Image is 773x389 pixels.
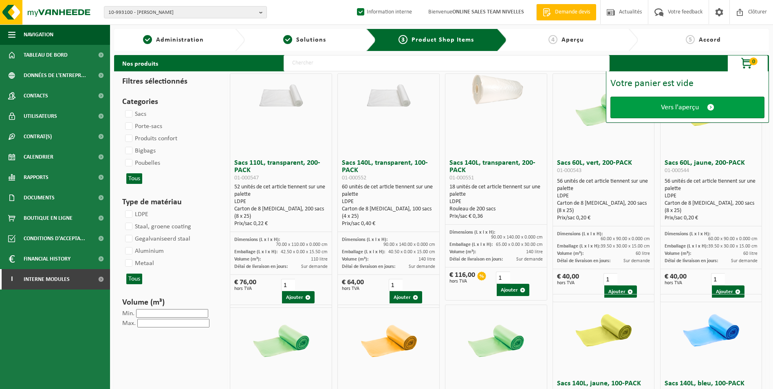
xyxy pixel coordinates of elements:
a: Demande devis [536,4,596,20]
input: 1 [281,279,295,291]
span: Sur demande [301,264,328,269]
div: € 40,00 [557,273,579,285]
span: 01-000547 [234,175,259,181]
span: Financial History [24,249,70,269]
span: Dimensions (L x l x H): [665,232,710,236]
span: 01-000544 [665,168,689,174]
div: Prix/sac 0,22 € [234,220,328,228]
a: 5Accord [642,35,765,45]
span: Documents [24,188,55,208]
button: Ajouter [497,284,529,296]
span: Volume (m³): [342,257,368,262]
span: Solutions [296,37,326,43]
span: Product Shop Items [412,37,474,43]
span: 4 [548,35,557,44]
span: Calendrier [24,147,53,167]
span: Volume (m³): [557,251,584,256]
div: 52 unités de cet article tiennent sur une palette [234,183,328,228]
span: Volume (m³): [665,251,691,256]
div: 60 unités de cet article tiennent sur une palette [342,183,435,228]
div: Prix/sac € 0,36 [449,213,543,220]
h3: Sacs 60L, vert, 200-PACK [557,159,650,176]
img: 01-000554 [569,294,638,364]
label: Produits confort [123,133,177,145]
h3: Sacs 140L, transparent, 100-PACK [342,159,435,181]
label: Staal, groene coating [123,221,191,233]
span: 70.00 x 110.00 x 0.000 cm [276,242,328,247]
img: 01-000543 [569,74,638,143]
div: Prix/sac 0,20 € [665,214,758,222]
span: Contrat(s) [24,126,52,147]
div: LDPE [449,198,543,206]
span: Aperçu [562,37,584,43]
button: 0 [727,55,768,71]
div: Carton de 8 [MEDICAL_DATA], 200 sacs (8 x 25) [665,200,758,214]
a: Vers l'aperçu [610,97,764,118]
span: 60.00 x 90.00 x 0.000 cm [708,236,758,241]
input: Chercher [284,55,610,71]
span: 90.00 x 140.00 x 0.000 cm [491,235,543,240]
span: Délai de livraison en jours: [342,264,395,269]
label: Sacs [123,108,146,120]
h3: Categories [122,96,215,108]
input: 1 [496,272,510,284]
span: Rapports [24,167,48,188]
span: Emballage (L x l x H): [557,244,600,249]
span: Boutique en ligne [24,208,73,228]
span: Conditions d'accepta... [24,228,85,249]
span: Emballage (L x l x H): [342,250,385,254]
span: Sur demande [409,264,435,269]
span: 2 [283,35,292,44]
img: 01-000547 [247,74,316,108]
label: Min. [122,310,134,317]
span: 60.00 x 90.00 x 0.000 cm [601,236,650,241]
span: Volume (m³): [234,257,261,262]
span: 3 [399,35,407,44]
button: Ajouter [390,291,422,303]
span: Volume (m³): [449,250,476,254]
span: Accord [699,37,721,43]
span: Utilisateurs [24,106,57,126]
a: 1Administration [118,35,229,45]
span: 65.00 x 0.00 x 30.00 cm [496,242,543,247]
span: Délai de livraison en jours: [557,259,610,263]
label: Metaal [123,257,154,270]
button: Tous [126,173,142,184]
span: Sur demande [516,257,543,262]
span: 60 litre [636,251,650,256]
span: Navigation [24,24,53,45]
span: Vers l'aperçu [661,103,699,112]
a: 2Solutions [249,35,359,45]
div: LDPE [665,192,758,200]
label: LDPE [123,208,148,221]
span: Délai de livraison en jours: [234,264,288,269]
span: Administration [156,37,204,43]
span: Emballage (L x l x H): [449,242,493,247]
img: 01-000549 [354,305,423,374]
input: 1 [389,279,403,291]
label: Aluminium [123,245,164,257]
div: € 116,00 [449,272,475,284]
div: 18 unités de cet article tiennent sur une palette [449,183,543,220]
div: Rouleau de 200 sacs [449,206,543,213]
span: Tableau de bord [24,45,68,65]
span: 42.50 x 0.00 x 15.50 cm [281,250,328,254]
span: Contacts [24,86,48,106]
span: hors TVA [665,281,687,285]
div: Carton de 8 [MEDICAL_DATA], 200 sacs (8 x 25) [557,200,650,214]
span: 60 litre [743,251,758,256]
label: Max. [122,320,136,327]
a: 3Product Shop Items [382,35,491,45]
label: Information interne [355,6,412,18]
span: 0 [749,57,758,65]
span: 140 litre [526,250,543,254]
span: Dimensions (L x l x H): [342,237,388,242]
span: Délai de livraison en jours: [449,257,503,262]
span: Délai de livraison en jours: [665,259,718,263]
a: 4Aperçu [511,35,621,45]
div: € 40,00 [665,273,687,285]
label: Poubelles [123,157,160,169]
div: € 76,00 [234,279,256,291]
label: Gegalvaniseerd staal [123,233,190,245]
span: Dimensions (L x l x H): [449,230,495,235]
